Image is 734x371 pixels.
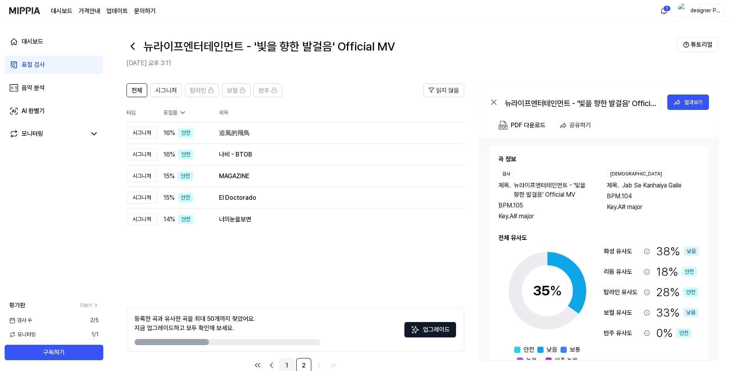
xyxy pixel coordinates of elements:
div: AI 판별기 [22,106,45,116]
div: 시그니처 [126,192,157,204]
span: 반주 [259,86,269,95]
button: 알림1 [658,5,670,17]
div: 나비 - BTOB [219,150,452,159]
span: 제목 . [607,181,619,190]
div: 보컬 유사도 [604,308,641,317]
button: 읽지 않음 [423,83,464,97]
span: 16 % [163,150,175,159]
a: 대시보드 [5,32,103,51]
button: 탑라인 [185,83,219,97]
div: 반주 유사도 [604,329,641,338]
div: 追風的飛鳥 [219,128,452,138]
a: 대시보드 [51,7,72,16]
div: 표절 검사 [22,60,45,69]
div: BPM. 104 [607,192,700,201]
div: 안전 [178,128,194,138]
span: 15 % [163,193,175,202]
div: 안전 [676,328,692,338]
span: 모니터링 [9,331,36,339]
div: Key. A# major [498,212,591,221]
a: 문의하기 [134,7,156,16]
button: 튜토리얼 [677,37,719,52]
span: 탑라인 [190,86,206,95]
a: 업데이트 [106,7,128,16]
span: 아주 높음 [555,356,578,365]
div: 안전 [178,171,193,181]
div: 안전 [682,267,697,277]
div: 낮음 [683,246,699,256]
div: 표절률 [163,109,207,117]
span: 전체 [131,86,142,95]
div: 안전 [178,150,194,159]
img: PDF Download [498,121,508,130]
span: 제목 . [498,181,511,199]
div: 33 % [656,304,699,321]
img: Sparkles [411,325,420,334]
button: 반주 [254,83,282,97]
button: PDF 다운로드 [497,118,547,133]
span: 낮음 [547,345,557,354]
span: 검사 수 [9,316,32,324]
button: 결과보기 [667,94,709,110]
div: 1 [663,5,671,12]
button: 공유하기 [556,118,597,133]
span: 보통 [570,345,581,354]
span: 높음 [526,356,537,365]
span: 읽지 않음 [436,86,459,95]
div: Key. A# major [607,202,700,212]
div: 음악 분석 [22,83,45,93]
button: 시그니처 [150,83,182,97]
div: 등록한 곡과 유사한 곡을 최대 50개까지 찾았어요. 지금 업그레이드하고 모두 확인해 보세요. [135,314,255,333]
div: 28 % [656,283,699,301]
span: 1 / 1 [91,331,99,339]
a: AI 판별기 [5,102,103,120]
span: 뉴라이프엔터테인먼트 - '빛을 향한 발걸음' Official MV [514,181,591,199]
a: 더보기 [80,302,99,309]
div: El Doctorado [219,193,452,202]
div: MAGAZINE [219,172,452,181]
div: PDF 다운로드 [511,120,545,130]
th: 타입 [126,103,157,122]
div: 공유하기 [569,120,591,130]
span: 시그니처 [155,86,177,95]
h2: 곡 정보 [498,155,700,164]
button: 전체 [126,83,147,97]
a: 가격안내 [79,7,100,16]
div: 0 % [656,324,692,342]
div: 화성 유사도 [604,247,641,256]
h1: 뉴라이프엔터테인먼트 - '빛을 향한 발걸음' Official MV [143,38,395,55]
span: % [550,282,562,299]
h2: 전체 유사도 [498,233,700,243]
span: 보컬 [227,86,238,95]
th: 제목 [219,103,464,122]
span: 평가판 [9,301,25,310]
div: 뉴라이프엔터테인먼트 - '빛을 향한 발걸음' Official MV [505,98,659,107]
span: Jab Se Kanhaiya Gaile [622,181,682,190]
div: 결과보기 [684,98,703,106]
button: 보컬 [222,83,251,97]
div: 너의눈을보면 [219,215,452,224]
span: 안전 [524,345,534,354]
a: 곡 정보검사제목.뉴라이프엔터테인먼트 - '빛을 향한 발걸음' Official MVBPM.105Key.A# major[DEMOGRAPHIC_DATA]제목.Jab Se Kanha... [480,138,718,360]
img: Help [683,42,689,48]
div: 낮음 [683,308,699,317]
a: 음악 분석 [5,79,103,97]
a: Sparkles업그레이드 [404,329,456,336]
div: 안전 [178,193,193,202]
span: 2 / 5 [90,316,99,324]
span: 14 % [163,215,175,224]
button: 구독하기 [5,345,103,360]
div: BPM. 105 [498,201,591,210]
span: 16 % [163,128,175,138]
div: 검사 [498,170,514,178]
div: 모니터링 [22,129,43,138]
div: 18 % [656,263,697,280]
h2: [DATE] 오후 3:11 [126,59,677,68]
div: 시그니처 [126,148,157,160]
span: 15 % [163,172,175,181]
a: 모니터링 [9,129,86,138]
div: designer Park [690,6,720,15]
div: 38 % [656,243,699,260]
div: 시그니처 [126,170,157,182]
